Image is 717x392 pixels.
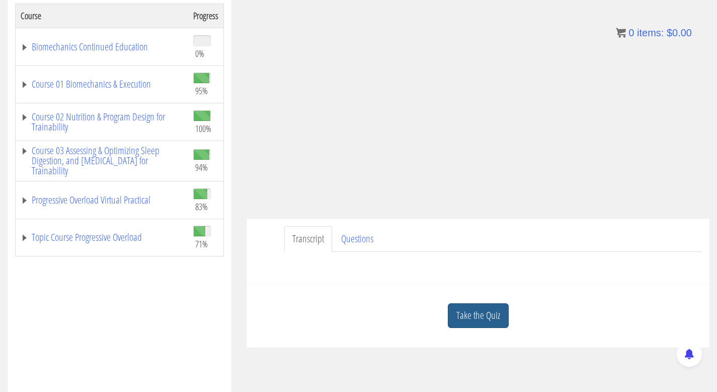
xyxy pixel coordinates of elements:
[667,27,672,38] span: $
[21,112,183,132] a: Course 02 Nutrition & Program Design for Trainability
[616,27,692,38] a: 0 items: $0.00
[21,146,183,176] a: Course 03 Assessing & Optimizing Sleep Digestion, and [MEDICAL_DATA] for Trainability
[16,4,189,28] th: Course
[21,79,183,89] a: Course 01 Biomechanics & Execution
[195,123,211,134] span: 100%
[188,4,224,28] th: Progress
[667,27,692,38] bdi: 0.00
[21,232,183,242] a: Topic Course Progressive Overload
[21,195,183,205] a: Progressive Overload Virtual Practical
[195,201,208,212] span: 83%
[195,48,204,59] span: 0%
[628,27,634,38] span: 0
[195,162,208,173] span: 94%
[333,226,381,252] a: Questions
[284,226,332,252] a: Transcript
[637,27,664,38] span: items:
[616,28,626,38] img: icon11.png
[448,303,509,328] a: Take the Quiz
[195,238,208,249] span: 71%
[21,42,183,52] a: Biomechanics Continued Education
[195,85,208,96] span: 95%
